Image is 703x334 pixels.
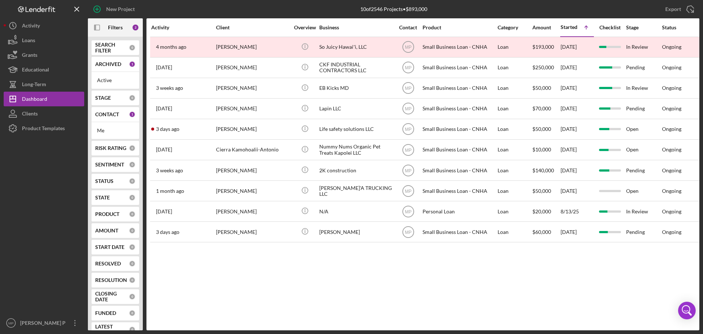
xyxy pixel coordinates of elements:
div: Small Business Loan - CNHA [423,140,496,159]
div: $193,000 [532,37,560,57]
text: MP [405,168,412,173]
div: Long-Term [22,77,46,93]
b: RISK RATING [95,145,126,151]
div: Loan [498,58,532,77]
div: Ongoing [662,229,681,235]
button: Clients [4,106,84,121]
b: STATE [95,195,110,201]
div: Amount [532,25,560,30]
time: 2025-08-25 18:10 [156,229,179,235]
div: 1 [129,111,135,118]
button: MP[PERSON_NAME] P [4,316,84,330]
div: Educational [22,62,49,79]
div: [PERSON_NAME] [216,120,289,139]
div: [DATE] [561,181,594,201]
div: Started [561,24,577,30]
button: Long-Term [4,77,84,92]
b: SENTIMENT [95,162,124,168]
button: Dashboard [4,92,84,106]
div: Loan [498,99,532,118]
div: Product Templates [22,121,65,137]
div: Category [498,25,532,30]
div: Small Business Loan - CNHA [423,99,496,118]
div: Business [319,25,393,30]
time: 2025-08-22 23:38 [156,65,172,70]
text: MP [405,65,412,70]
b: CLOSING DATE [95,291,129,302]
text: MP [405,45,412,50]
button: Export [658,2,699,16]
div: [PERSON_NAME] [216,222,289,242]
div: $50,000 [532,120,560,139]
div: Loan [498,78,532,98]
b: AMOUNT [95,228,118,234]
div: [DATE] [561,120,594,139]
div: In Review [626,202,661,221]
div: Small Business Loan - CNHA [423,181,496,201]
time: 2025-08-19 21:12 [156,106,172,111]
div: Loan [498,161,532,180]
div: Ongoing [662,209,681,214]
time: 2025-05-05 02:16 [156,44,186,50]
b: FUNDED [95,310,116,316]
div: Export [665,2,681,16]
div: [PERSON_NAME]'A TRUCKING LLC [319,181,393,201]
div: Active [97,77,134,83]
div: Ongoing [662,188,681,194]
div: 0 [129,277,135,283]
text: MP [405,230,412,235]
div: Small Business Loan - CNHA [423,78,496,98]
time: 2025-08-26 02:09 [156,126,179,132]
div: 10 of 2546 Projects • $893,000 [360,6,427,12]
div: Activity [151,25,215,30]
div: Loan [498,222,532,242]
text: MP [405,209,412,214]
time: 2025-08-12 20:46 [156,209,172,214]
div: $10,000 [532,140,560,159]
div: Activity [22,18,40,35]
div: 0 [129,194,135,201]
text: MP [8,321,14,325]
time: 2025-08-09 03:32 [156,85,183,91]
b: ARCHIVED [95,61,121,67]
div: Open [626,181,661,201]
div: 0 [129,211,135,217]
div: [DATE] [561,140,594,159]
div: 2 [132,24,139,31]
div: 8/13/25 [561,202,594,221]
div: [DATE] [561,99,594,118]
div: New Project [106,2,135,16]
b: RESOLVED [95,261,121,267]
div: Ongoing [662,44,681,50]
div: Pending [626,58,661,77]
text: MP [405,106,412,111]
text: MP [405,86,412,91]
div: 0 [129,326,135,333]
div: $250,000 [532,58,560,77]
a: Educational [4,62,84,77]
div: Grants [22,48,37,64]
div: Checklist [594,25,625,30]
b: STAGE [95,95,111,101]
div: Pending [626,222,661,242]
div: Open Intercom Messenger [678,302,696,319]
b: SEARCH FILTER [95,42,129,54]
div: [DATE] [561,222,594,242]
div: Small Business Loan - CNHA [423,222,496,242]
div: Ongoing [662,106,681,111]
button: New Project [88,2,142,16]
time: 2025-07-17 21:26 [156,188,184,194]
div: Small Business Loan - CNHA [423,58,496,77]
div: 0 [129,244,135,250]
div: [DATE] [561,78,594,98]
div: [PERSON_NAME] P [18,316,66,332]
div: Dashboard [22,92,47,108]
div: Nummy Nums Organic Pet Treats Kapolei LLC [319,140,393,159]
div: Stage [626,25,661,30]
button: Grants [4,48,84,62]
div: 0 [129,161,135,168]
div: Status [662,25,697,30]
